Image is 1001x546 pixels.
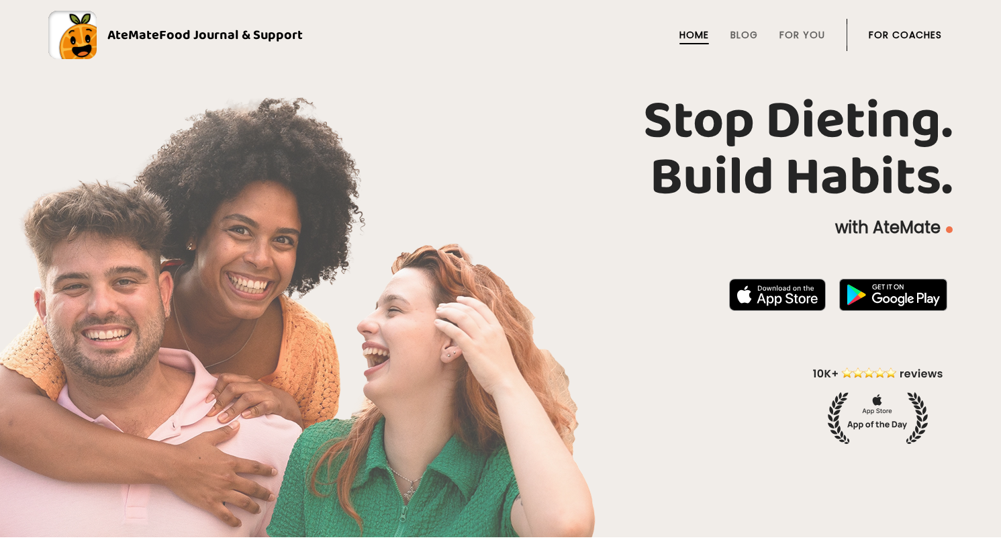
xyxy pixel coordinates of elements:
div: AteMate [97,24,303,46]
a: For You [779,30,825,40]
a: For Coaches [869,30,942,40]
img: home-hero-appoftheday.png [803,365,953,444]
img: badge-download-apple.svg [729,279,826,311]
h1: Stop Dieting. Build Habits. [48,93,953,206]
a: Home [679,30,709,40]
a: Blog [730,30,758,40]
span: Food Journal & Support [159,24,303,46]
img: badge-download-google.png [839,279,947,311]
a: AteMateFood Journal & Support [48,11,953,59]
p: with AteMate [48,217,953,238]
